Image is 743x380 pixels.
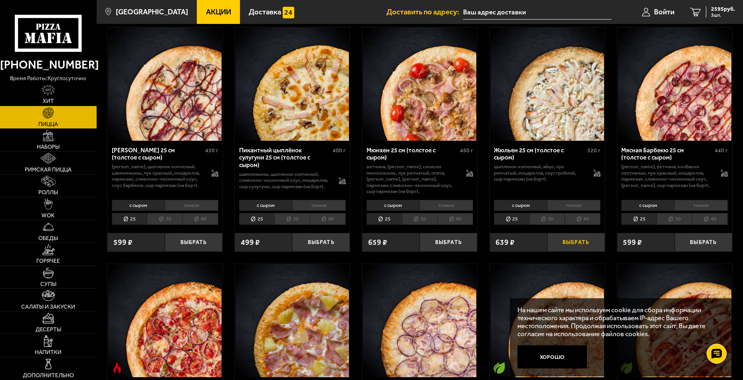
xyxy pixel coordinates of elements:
span: Супы [40,282,56,287]
img: Дракон 25 см (толстое с сыром) [108,264,222,377]
div: Мясная Барбекю 25 см (толстое с сыром) [621,147,713,161]
li: тонкое [674,200,728,211]
li: 40 [692,213,728,225]
span: 460 г [460,147,473,154]
li: тонкое [547,200,600,211]
span: Пицца [38,122,58,127]
span: Напитки [35,350,61,355]
span: Войти [654,8,674,16]
li: с сыром [112,200,165,211]
img: Вегетарианское блюдо [493,362,505,374]
li: тонкое [292,200,346,211]
span: 599 ₽ [623,238,642,246]
button: Выбрать [547,233,605,252]
li: 40 [310,213,346,225]
li: 30 [147,213,182,225]
span: Роллы [38,190,58,195]
a: Карбонара 25 см (толстое с сыром) [362,264,477,377]
li: тонкое [420,200,473,211]
p: цыпленок копченый, яйцо, лук репчатый, моцарелла, соус грибной, сыр пармезан (на борт). [494,163,585,182]
span: Обеды [38,236,58,241]
li: 30 [402,213,438,225]
span: Салаты и закуски [21,304,75,310]
li: 25 [494,213,529,225]
button: Выбрать [165,233,222,252]
div: Пикантный цыплёнок сулугуни 25 см (толстое с сыром) [239,147,331,169]
a: Мясная Барбекю 25 см (толстое с сыром) [617,28,732,141]
img: 15daf4d41897b9f0e9f617042186c801.svg [283,7,294,18]
li: 40 [565,213,600,225]
p: шампиньоны, цыпленок копченый, сливочно-чесночный соус, моцарелла, сыр сулугуни, сыр пармезан (на... [239,171,331,190]
img: Маргарита 25 см (толстое с сыром) [491,264,604,377]
span: 659 ₽ [368,238,387,246]
p: На нашем сайте мы используем cookie для сбора информации технического характера и обрабатываем IP... [517,306,720,338]
li: 25 [112,213,147,225]
button: Выбрать [420,233,477,252]
a: Мюнхен 25 см (толстое с сыром) [362,28,477,141]
span: Хит [43,98,54,104]
a: Жюльен 25 см (толстое с сыром) [490,28,605,141]
a: Вегетарианское блюдоДжорджия 25 см (толстое с сыром) [617,264,732,377]
li: с сыром [239,200,292,211]
li: 40 [182,213,218,225]
img: Жюльен 25 см (толстое с сыром) [491,28,604,141]
button: Хорошо [517,345,587,368]
li: с сыром [367,200,420,211]
span: Акции [206,8,231,16]
li: 25 [621,213,657,225]
span: 599 ₽ [113,238,133,246]
div: Жюльен 25 см (толстое с сыром) [494,147,585,161]
span: 2595 руб. [711,6,735,12]
img: Джорджия 25 см (толстое с сыром) [618,264,731,377]
span: WOK [42,213,55,219]
img: Мясная Барбекю 25 см (толстое с сыром) [618,28,731,141]
li: 30 [657,213,692,225]
div: [PERSON_NAME] 25 см (толстое с сыром) [112,147,203,161]
li: 25 [239,213,275,225]
img: Чикен Барбекю 25 см (толстое с сыром) [108,28,222,141]
li: с сыром [621,200,674,211]
span: Десерты [36,327,61,333]
span: 3 шт. [711,13,735,18]
p: ветчина, [PERSON_NAME], сосиски мюнхенские, лук репчатый, опята, [PERSON_NAME], [PERSON_NAME], па... [367,163,458,195]
span: 639 ₽ [495,238,515,246]
span: 440 г [715,147,728,154]
button: Выбрать [675,233,732,252]
li: 40 [437,213,473,225]
img: Карбонара 25 см (толстое с сыром) [363,264,476,377]
span: 400 г [333,147,346,154]
img: Гавайская 25 см (толстое с сыром) [236,264,349,377]
li: 25 [367,213,402,225]
span: Дополнительно [23,373,74,378]
span: 520 г [587,147,600,154]
img: Мюнхен 25 см (толстое с сыром) [363,28,476,141]
span: 450 г [205,147,218,154]
span: Наборы [37,144,59,150]
p: [PERSON_NAME], цыпленок копченый, шампиньоны, лук красный, моцарелла, пармезан, сливочно-чесночны... [112,163,203,188]
span: Доставить по адресу: [386,8,463,16]
p: [PERSON_NAME], ветчина, колбаски охотничьи, лук красный, моцарелла, пармезан, сливочно-чесночный ... [621,163,713,188]
a: Гавайская 25 см (толстое с сыром) [235,264,350,377]
span: Доставка [249,8,281,16]
img: Пикантный цыплёнок сулугуни 25 см (толстое с сыром) [236,28,349,141]
span: 499 ₽ [241,238,260,246]
span: [GEOGRAPHIC_DATA] [116,8,188,16]
li: 30 [529,213,565,225]
input: Ваш адрес доставки [463,5,612,20]
li: 30 [274,213,310,225]
li: с сыром [494,200,547,211]
span: Горячее [36,258,60,264]
a: Острое блюдоДракон 25 см (толстое с сыром) [107,264,222,377]
div: Мюнхен 25 см (толстое с сыром) [367,147,458,161]
button: Выбрать [292,233,350,252]
img: Острое блюдо [111,362,123,374]
span: Римская пицца [25,167,71,173]
a: Чикен Барбекю 25 см (толстое с сыром) [107,28,222,141]
a: Пикантный цыплёнок сулугуни 25 см (толстое с сыром) [235,28,350,141]
a: Вегетарианское блюдоМаргарита 25 см (толстое с сыром) [490,264,605,377]
li: тонкое [165,200,218,211]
